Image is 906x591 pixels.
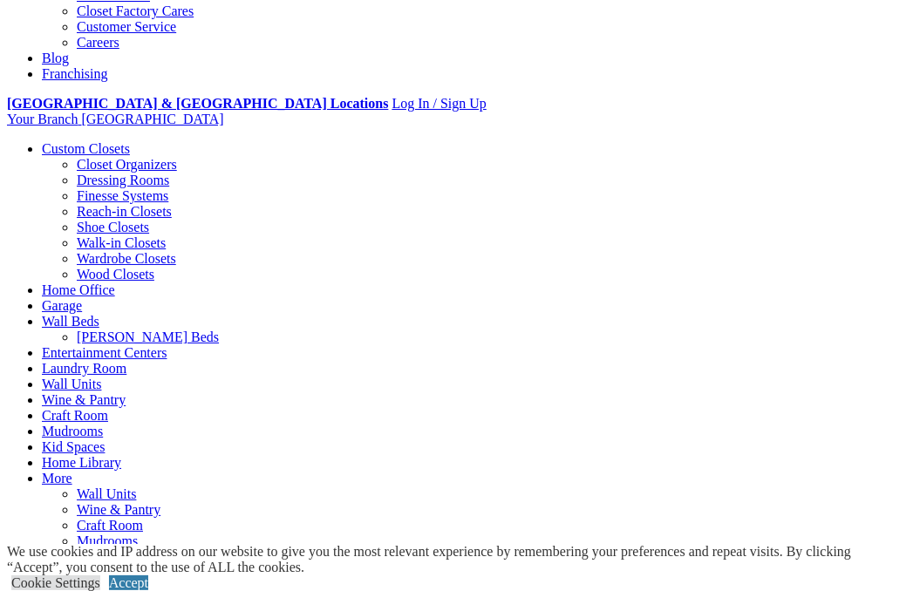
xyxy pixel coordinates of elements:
[11,575,100,590] a: Cookie Settings
[42,314,99,329] a: Wall Beds
[77,329,219,344] a: [PERSON_NAME] Beds
[42,455,121,470] a: Home Library
[77,204,172,219] a: Reach-in Closets
[81,112,223,126] span: [GEOGRAPHIC_DATA]
[77,235,166,250] a: Walk-in Closets
[42,424,103,438] a: Mudrooms
[42,408,108,423] a: Craft Room
[7,112,224,126] a: Your Branch [GEOGRAPHIC_DATA]
[42,66,108,81] a: Franchising
[42,392,126,407] a: Wine & Pantry
[77,3,194,18] a: Closet Factory Cares
[77,502,160,517] a: Wine & Pantry
[77,188,168,203] a: Finesse Systems
[42,282,115,297] a: Home Office
[42,298,82,313] a: Garage
[77,251,176,266] a: Wardrobe Closets
[7,96,388,111] a: [GEOGRAPHIC_DATA] & [GEOGRAPHIC_DATA] Locations
[42,141,130,156] a: Custom Closets
[7,544,906,575] div: We use cookies and IP address on our website to give you the most relevant experience by remember...
[42,377,101,391] a: Wall Units
[42,471,72,486] a: More menu text will display only on big screen
[42,361,126,376] a: Laundry Room
[77,35,119,50] a: Careers
[77,220,149,234] a: Shoe Closets
[77,486,136,501] a: Wall Units
[42,51,69,65] a: Blog
[77,19,176,34] a: Customer Service
[77,157,177,172] a: Closet Organizers
[77,173,169,187] a: Dressing Rooms
[77,533,138,548] a: Mudrooms
[77,518,143,533] a: Craft Room
[42,345,167,360] a: Entertainment Centers
[7,112,78,126] span: Your Branch
[42,439,105,454] a: Kid Spaces
[392,96,486,111] a: Log In / Sign Up
[77,267,154,282] a: Wood Closets
[109,575,148,590] a: Accept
